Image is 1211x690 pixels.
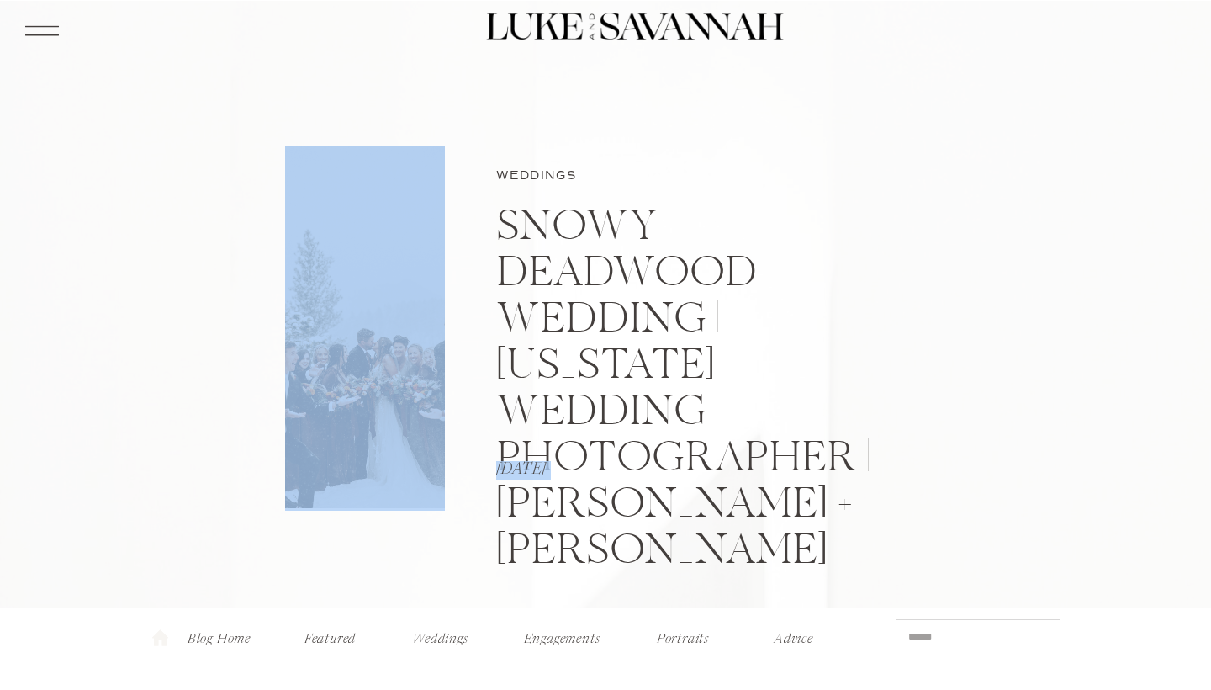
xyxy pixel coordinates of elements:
[407,626,473,644] a: Weddings
[496,168,576,183] a: Weddings
[186,626,252,644] a: Blog Home
[496,461,706,480] p: [DATE]
[298,626,362,644] a: Featured
[649,626,717,644] a: Portraits
[496,206,926,576] h1: Snowy Deadwood Wedding | [US_STATE] Wedding Photographer | [PERSON_NAME] + [PERSON_NAME]
[519,626,605,644] a: Engagements
[761,626,826,644] a: Advice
